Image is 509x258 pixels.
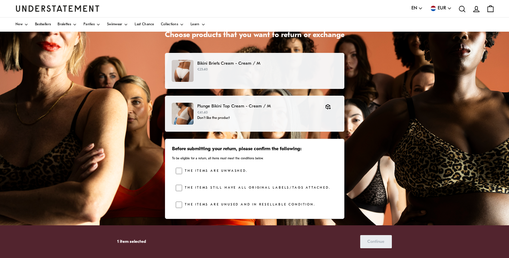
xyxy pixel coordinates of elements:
[58,18,77,32] a: Bralettes
[191,23,200,26] span: Learn
[35,23,51,26] span: Bestsellers
[35,18,51,32] a: Bestsellers
[197,60,337,67] p: Bikini Briefs Cream - Cream / M
[172,156,337,161] p: To be eligible for a return, all items must meet the conditions below.
[172,103,194,125] img: plunge-bikini-top-cream.jpg
[438,5,446,12] span: EUR
[15,23,23,26] span: New
[411,5,417,12] span: EN
[165,31,344,40] h1: Choose products that you want to return or exchange
[15,5,100,11] a: Understatement Homepage
[197,103,318,110] p: Plunge Bikini Top Cream - Cream / M
[197,67,337,72] p: €23.40
[58,23,71,26] span: Bralettes
[83,18,100,32] a: Panties
[107,18,128,32] a: Swimwear
[161,23,178,26] span: Collections
[182,201,315,208] label: The items are unused and in resellable condition.
[15,18,28,32] a: New
[182,168,247,174] label: The items are unwashed.
[191,18,205,32] a: Learn
[172,60,194,82] img: CREA-BRF-101-M-cream.jpg
[161,18,184,32] a: Collections
[411,5,423,12] button: EN
[107,23,122,26] span: Swimwear
[83,23,95,26] span: Panties
[172,146,337,153] h3: Before submitting your return, please confirm the following:
[135,18,154,32] a: Last Chance
[197,110,318,116] p: €41.40
[182,185,330,191] label: The items still have all original labels/tags attached.
[135,23,154,26] span: Last Chance
[197,116,318,121] p: Don't like the product
[430,5,452,12] button: EUR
